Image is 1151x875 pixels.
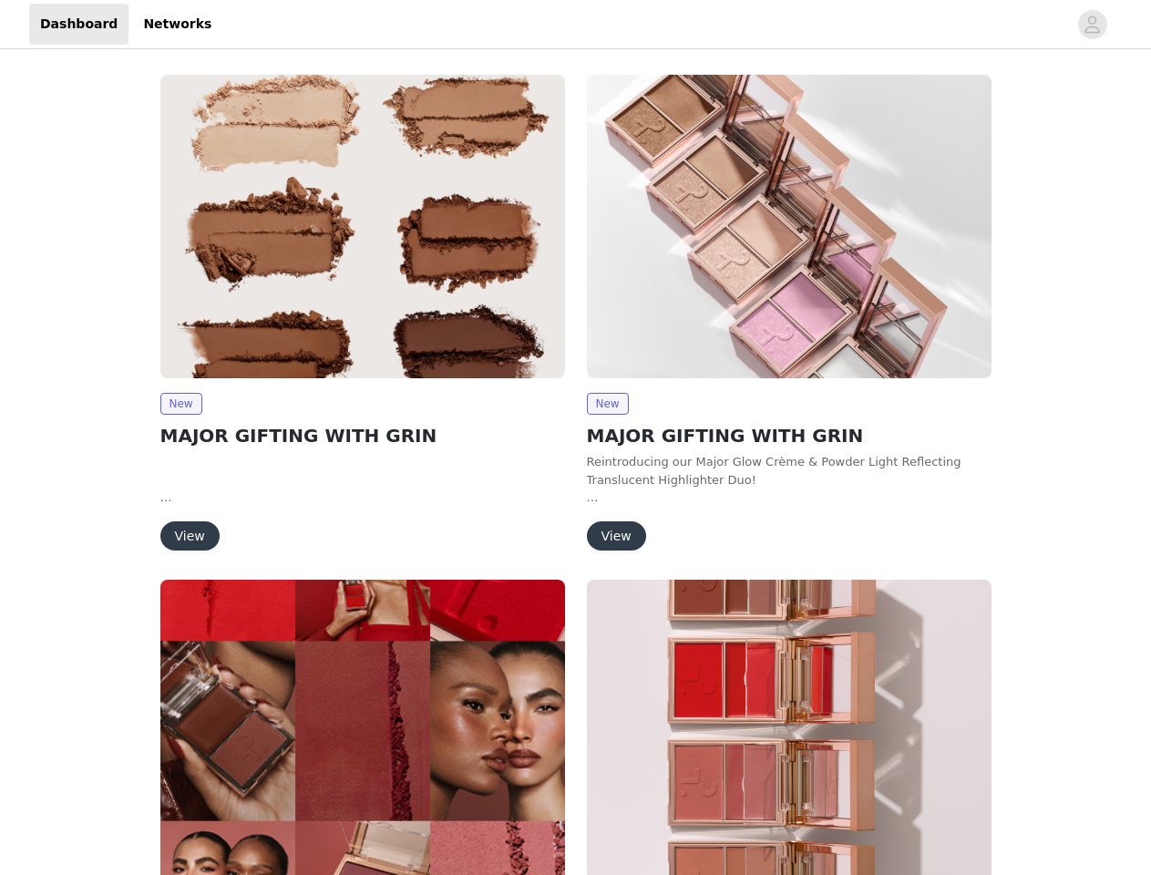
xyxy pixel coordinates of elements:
[587,521,646,551] button: View
[587,75,992,378] img: Patrick Ta Beauty
[160,530,220,543] a: View
[160,393,202,415] span: New
[29,4,128,45] a: Dashboard
[160,521,220,551] button: View
[1084,10,1101,39] div: avatar
[587,453,992,489] p: Reintroducing our Major Glow Crème & Powder Light Reflecting Translucent Highlighter Duo!
[160,422,565,449] h2: MAJOR GIFTING WITH GRIN
[587,422,992,449] h2: MAJOR GIFTING WITH GRIN
[132,4,222,45] a: Networks
[160,75,565,378] img: Patrick Ta Beauty
[587,393,629,415] span: New
[587,530,646,543] a: View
